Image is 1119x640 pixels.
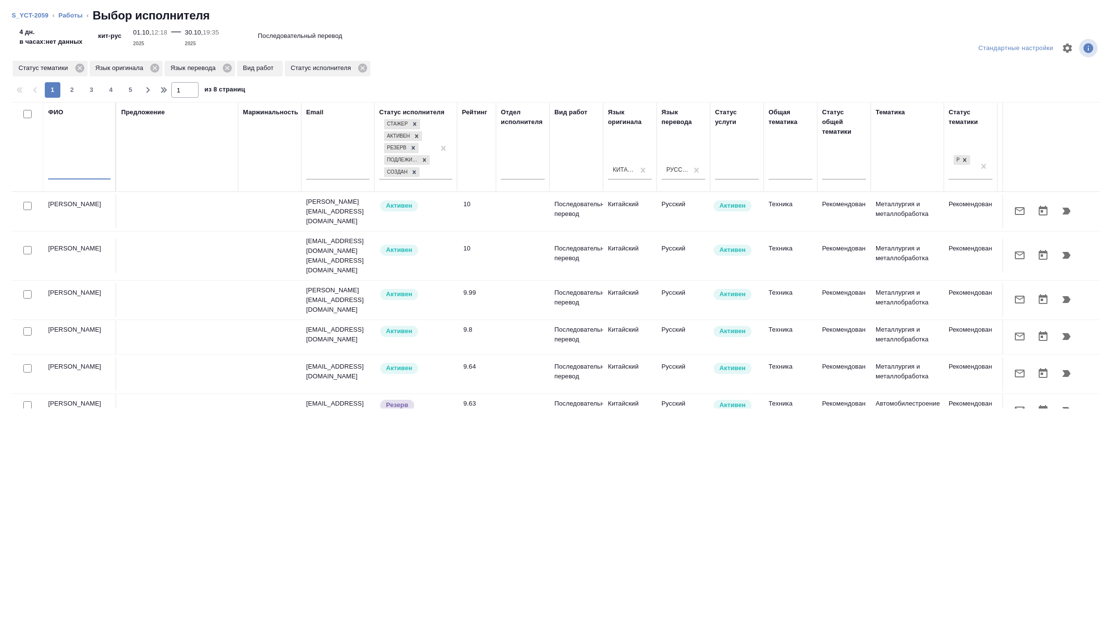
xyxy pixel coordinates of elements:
div: Создан [384,167,409,178]
div: Активен [384,131,411,142]
td: [PERSON_NAME] [43,320,116,354]
td: Рекомендован [944,283,997,317]
input: Выбери исполнителей, чтобы отправить приглашение на работу [23,364,32,373]
button: Продолжить [1055,288,1078,311]
p: [EMAIL_ADDRESS][DOMAIN_NAME] [306,399,369,418]
td: [PERSON_NAME] [43,283,116,317]
p: 12:18 [151,29,167,36]
span: 5 [123,85,138,95]
div: Подлежит внедрению [384,155,419,165]
p: [EMAIL_ADDRESS][DOMAIN_NAME] [306,362,369,381]
div: ФИО [48,107,63,117]
p: Резерв [386,400,408,410]
td: [PERSON_NAME] [43,357,116,391]
td: Русский [657,283,710,317]
span: Посмотреть информацию [1079,39,1100,57]
p: Металлургия и металлобработка [876,325,939,344]
p: Активен [386,326,412,336]
p: Активен [719,289,746,299]
td: Русский [657,320,710,354]
div: Общая тематика [769,107,812,127]
p: Последовательный перевод [554,325,598,344]
td: Рекомендован [817,195,871,229]
p: 4 дн. [19,27,83,37]
li: ‹ [53,11,55,20]
p: Последовательный перевод [554,362,598,381]
div: Email [306,107,323,117]
p: Металлургия и металлобработка [876,244,939,263]
input: Выбери исполнителей, чтобы отправить приглашение на работу [23,246,32,254]
td: [PERSON_NAME] [43,195,116,229]
div: Статус исполнителя [285,61,370,76]
td: Русский [657,239,710,273]
td: Рекомендован [817,283,871,317]
div: Тематика [876,107,905,117]
div: Резерв [384,143,408,153]
td: Китайский [603,394,657,428]
td: Русский [657,195,710,229]
button: Отправить предложение о работе [1008,362,1031,385]
div: Рейтинг [462,107,487,117]
p: Металлургия и металлобработка [876,362,939,381]
div: Статус общей тематики [822,107,866,137]
p: Автомобилестроение [876,399,939,409]
button: Отправить предложение о работе [1008,199,1031,223]
td: Рекомендован [944,357,997,391]
p: Активен [719,363,746,373]
input: Выбери исполнителей, чтобы отправить приглашение на работу [23,401,32,409]
span: из 8 страниц [204,84,245,98]
button: Открыть календарь загрузки [1031,399,1055,422]
button: Продолжить [1055,399,1078,422]
p: [PERSON_NAME][EMAIL_ADDRESS][DOMAIN_NAME] [306,285,369,315]
td: Русский [657,357,710,391]
p: [EMAIL_ADDRESS][DOMAIN_NAME] [306,325,369,344]
p: Статус исполнителя [291,63,354,73]
p: Активен [719,400,746,410]
button: Продолжить [1055,362,1078,385]
p: 30.10, [185,29,203,36]
div: Статус тематики [13,61,88,76]
div: Стажер [384,119,409,129]
div: Рядовой исполнитель: назначай с учетом рейтинга [379,325,452,338]
div: Отдел исполнителя [501,107,545,127]
div: Язык перевода [661,107,705,127]
td: Техника [764,239,817,273]
div: Русский [666,166,689,174]
div: Вид работ [554,107,587,117]
div: 10 [463,199,491,209]
div: Предложение [121,107,165,117]
button: Открыть календарь загрузки [1031,288,1055,311]
div: Стажер, Активен, Резерв, Подлежит внедрению, Создан [383,154,431,166]
p: Последовательный перевод [554,199,598,219]
div: Стажер, Активен, Резерв, Подлежит внедрению, Создан [383,166,421,178]
div: Рядовой исполнитель: назначай с учетом рейтинга [379,362,452,375]
div: Маржинальность [243,107,298,117]
td: Китайский [603,283,657,317]
button: 5 [123,82,138,98]
span: Настроить таблицу [1056,36,1079,60]
div: split button [976,41,1056,56]
div: 9.64 [463,362,491,372]
h2: Выбор исполнителя [92,8,210,23]
p: [EMAIL_ADDRESS][DOMAIN_NAME] [306,256,369,275]
td: Китайский [603,320,657,354]
td: Техника [764,320,817,354]
p: Вид работ [243,63,277,73]
div: 9.99 [463,288,491,298]
div: Рядовой исполнитель: назначай с учетом рейтинга [379,244,452,257]
div: 9.8 [463,325,491,335]
button: Отправить предложение о работе [1008,399,1031,422]
p: [EMAIL_ADDRESS][DOMAIN_NAME] [306,236,369,256]
p: Последовательный перевод [554,244,598,263]
div: 9.63 [463,399,491,409]
a: Работы [58,12,83,19]
td: Техника [764,394,817,428]
button: Открыть календарь загрузки [1031,199,1055,223]
p: Металлургия и металлобработка [876,199,939,219]
div: 10 [463,244,491,253]
p: Активен [719,201,746,211]
button: Отправить предложение о работе [1008,288,1031,311]
p: Последовательный перевод [258,31,342,41]
div: Китайский [613,166,635,174]
td: Рекомендован [944,239,997,273]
